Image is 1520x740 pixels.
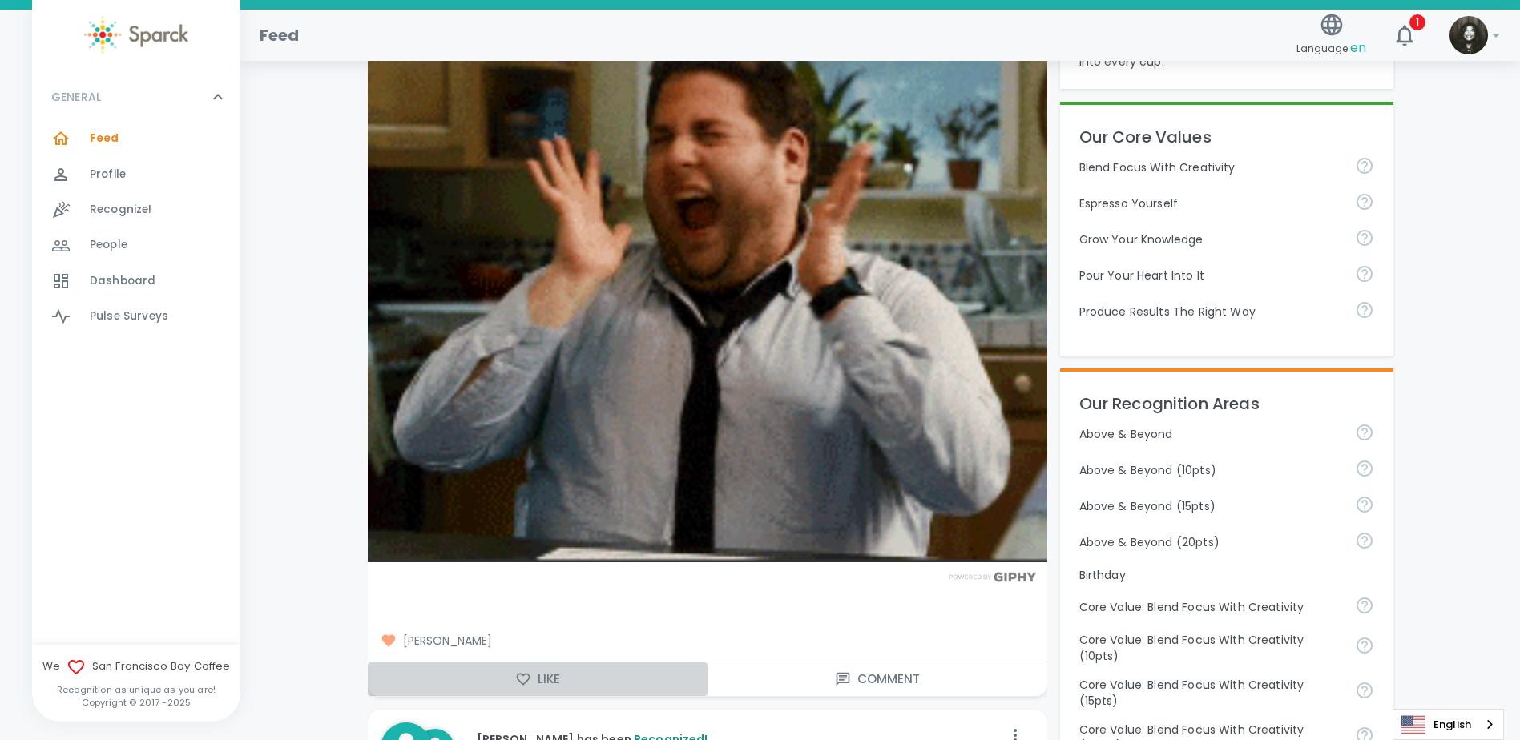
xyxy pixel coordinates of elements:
[32,121,240,156] a: Feed
[1355,459,1374,478] svg: For going above and beyond!
[1355,495,1374,514] svg: For going above and beyond!
[32,263,240,299] a: Dashboard
[32,157,240,192] a: Profile
[1290,7,1373,64] button: Language:en
[1079,195,1342,211] p: Espresso Yourself
[90,167,126,183] span: Profile
[381,633,1034,649] span: [PERSON_NAME]
[1350,38,1366,57] span: en
[1079,567,1374,583] p: Birthday
[32,192,240,227] a: Recognize!
[1079,267,1342,284] p: Pour Your Heart Into It
[1079,124,1374,150] p: Our Core Values
[1393,709,1504,740] div: Language
[1393,709,1504,740] aside: Language selected: English
[32,658,240,677] span: We San Francisco Bay Coffee
[1079,599,1342,615] p: Core Value: Blend Focus With Creativity
[90,202,152,218] span: Recognize!
[51,89,101,105] p: GENERAL
[1409,14,1425,30] span: 1
[1355,636,1374,655] svg: Achieve goals today and innovate for tomorrow
[1079,677,1342,709] p: Core Value: Blend Focus With Creativity (15pts)
[32,227,240,263] a: People
[1079,426,1342,442] p: Above & Beyond
[32,299,240,334] a: Pulse Surveys
[1355,192,1374,211] svg: Share your voice and your ideas
[90,131,119,147] span: Feed
[1079,632,1342,664] p: Core Value: Blend Focus With Creativity (10pts)
[1385,16,1424,54] button: 1
[32,696,240,709] p: Copyright © 2017 - 2025
[1355,423,1374,442] svg: For going above and beyond!
[90,308,168,324] span: Pulse Surveys
[260,22,300,48] h1: Feed
[1355,596,1374,615] svg: Achieve goals today and innovate for tomorrow
[1079,159,1342,175] p: Blend Focus With Creativity
[1079,462,1342,478] p: Above & Beyond (10pts)
[32,121,240,340] div: GENERAL
[1079,391,1374,416] p: Our Recognition Areas
[32,73,240,121] div: GENERAL
[1355,681,1374,700] svg: Achieve goals today and innovate for tomorrow
[1079,534,1342,550] p: Above & Beyond (20pts)
[1296,38,1366,59] span: Language:
[32,16,240,54] a: Sparck logo
[90,237,127,253] span: People
[708,662,1047,696] button: Comment
[1079,231,1342,247] p: Grow Your Knowledge
[1355,228,1374,247] svg: Follow your curiosity and learn together
[1355,156,1374,175] svg: Achieve goals today and innovate for tomorrow
[84,16,188,54] img: Sparck logo
[945,572,1041,582] img: Powered by GIPHY
[90,273,155,289] span: Dashboard
[1355,531,1374,550] svg: For going above and beyond!
[1355,300,1374,320] svg: Find success working together and doing the right thing
[368,662,708,696] button: Like
[1079,498,1342,514] p: Above & Beyond (15pts)
[1355,264,1374,284] svg: Come to work to make a difference in your own way
[1449,16,1488,54] img: Picture of Angel
[1393,710,1503,739] a: English
[1079,304,1342,320] p: Produce Results The Right Way
[32,683,240,696] p: Recognition as unique as you are!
